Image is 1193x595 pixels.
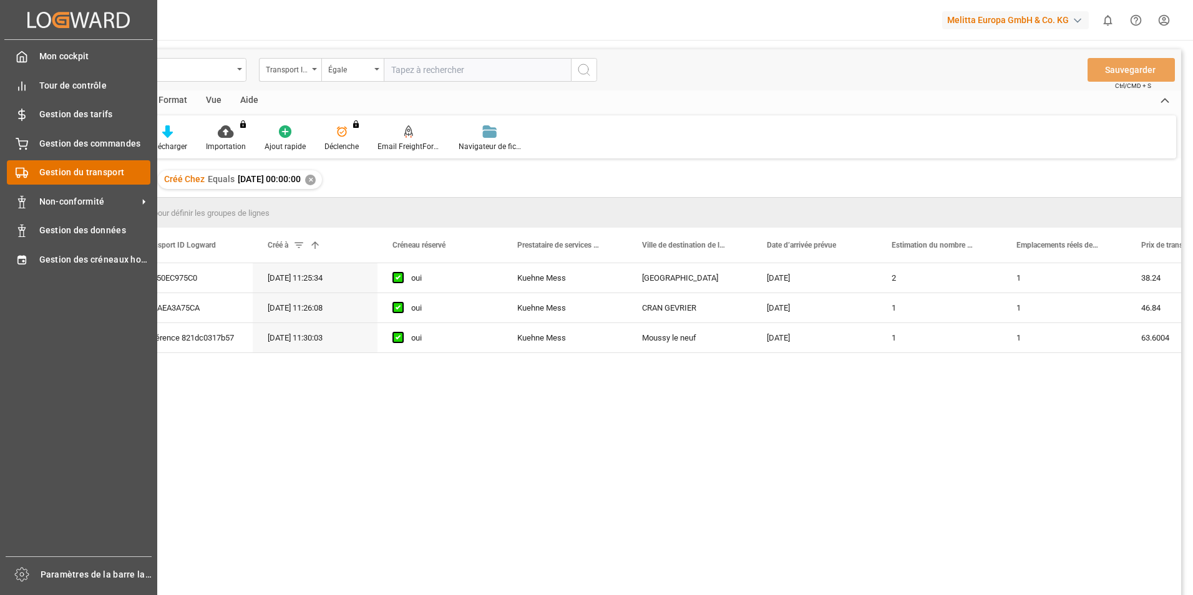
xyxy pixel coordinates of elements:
span: [DATE] 00:00:00 [238,174,301,184]
div: [DATE] [752,323,877,352]
div: Format [149,90,197,112]
div: [DATE] 11:30:03 [253,323,377,352]
div: CRAN GEVRIER [627,293,752,322]
span: Gestion des créneaux horaires [39,253,151,266]
div: Navigateur de fichiers [459,141,521,152]
div: [DATE] 11:26:08 [253,293,377,322]
div: Référence 821dc0317b57 [128,323,253,352]
div: Kuehne Mess [502,293,627,322]
button: Afficher 0 nouvelles notifications [1094,6,1122,34]
div: [GEOGRAPHIC_DATA] [627,263,752,293]
span: Ville de destination de livraison [642,241,726,249]
span: Créneau réservé [392,241,446,249]
div: oui [411,294,487,322]
button: Ouvrir le menu [321,58,384,82]
div: 1 [877,293,1001,322]
span: Créé à [268,241,288,249]
button: Centre d’aide [1122,6,1150,34]
div: Email FreightForwarders [377,141,440,152]
button: Ouvrir le menu [259,58,321,82]
span: Gestion des tarifs [39,108,151,121]
div: 2 [877,263,1001,293]
div: 1 [1001,263,1126,293]
div: Aide [231,90,268,112]
span: Prestataire de services de transport [517,241,601,249]
div: Kuehne Mess [502,323,627,352]
div: Égale [328,61,371,75]
span: Mon cockpit [39,50,151,63]
span: Gestion des commandes [39,137,151,150]
button: Melitta Europa GmbH & Co. KG [942,8,1094,32]
div: 1 [877,323,1001,352]
div: [DATE] [752,293,877,322]
div: Moussy le neuf [627,323,752,352]
button: Sauvegarder [1088,58,1175,82]
span: Gestion du transport [39,166,151,179]
span: Ctrl/CMD + S [1115,81,1151,90]
div: C5550EC975C0 [128,263,253,293]
span: Gestion des données [39,224,151,237]
font: Melitta Europa GmbH & Co. KG [947,14,1069,27]
span: Estimation du nombre de places de palettes [892,241,975,249]
span: Emplacements réels des palettes [1016,241,1100,249]
div: [DATE] [752,263,877,293]
span: Equals [208,174,235,184]
div: [DATE] 11:25:34 [253,263,377,293]
div: Vue [197,90,231,112]
a: Gestion des tarifs [7,102,150,127]
div: B2AAEA3A75CA [128,293,253,322]
a: Gestion des créneaux horaires [7,247,150,271]
div: Transport ID Logward [266,61,308,75]
a: Tour de contrôle [7,73,150,97]
input: Tapez à rechercher [384,58,571,82]
a: Gestion du transport [7,160,150,185]
div: oui [411,264,487,293]
a: Mon cockpit [7,44,150,69]
span: Transport ID Logward [143,241,216,249]
span: Non-conformité [39,195,138,208]
button: Bouton de recherche [571,58,597,82]
span: Tour de contrôle [39,79,151,92]
div: 1 [1001,323,1126,352]
div: Ajout rapide [265,141,306,152]
span: Paramètres de la barre latérale [41,568,152,581]
div: 1 [1001,293,1126,322]
div: ✕ [305,175,316,185]
div: Télécharger [149,141,187,152]
div: Kuehne Mess [502,263,627,293]
span: Faites glisser ici pour définir les groupes de lignes [94,208,270,218]
a: Gestion des commandes [7,131,150,155]
span: Date d’arrivée prévue [767,241,836,249]
div: oui [411,324,487,352]
span: Créé Chez [164,174,205,184]
a: Gestion des données [7,218,150,243]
